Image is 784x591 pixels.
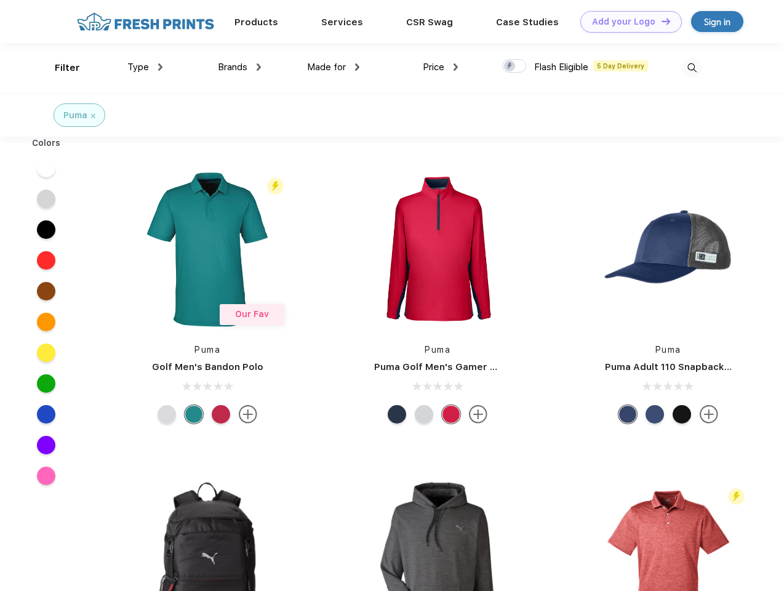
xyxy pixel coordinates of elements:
[158,63,162,71] img: dropdown.png
[212,405,230,424] div: Ski Patrol
[700,405,718,424] img: more.svg
[691,11,743,32] a: Sign in
[126,167,289,331] img: func=resize&h=266
[425,345,450,355] a: Puma
[406,17,453,28] a: CSR Swag
[442,405,460,424] div: Ski Patrol
[307,62,346,73] span: Made for
[682,58,702,78] img: desktop_search.svg
[356,167,519,331] img: func=resize&h=266
[218,62,247,73] span: Brands
[728,488,745,505] img: flash_active_toggle.svg
[91,114,95,118] img: filter_cancel.svg
[469,405,487,424] img: more.svg
[23,137,70,150] div: Colors
[673,405,691,424] div: Pma Blk with Pma Blk
[267,178,284,195] img: flash_active_toggle.svg
[662,18,670,25] img: DT
[454,63,458,71] img: dropdown.png
[257,63,261,71] img: dropdown.png
[235,309,269,319] span: Our Fav
[55,61,80,75] div: Filter
[593,60,648,71] span: 5 Day Delivery
[127,62,149,73] span: Type
[415,405,433,424] div: High Rise
[534,62,588,73] span: Flash Eligible
[234,17,278,28] a: Products
[63,109,87,122] div: Puma
[618,405,637,424] div: Peacoat with Qut Shd
[704,15,730,29] div: Sign in
[586,167,750,331] img: func=resize&h=266
[592,17,655,27] div: Add your Logo
[388,405,406,424] div: Navy Blazer
[646,405,664,424] div: Peacoat Qut Shd
[355,63,359,71] img: dropdown.png
[374,361,569,372] a: Puma Golf Men's Gamer Golf Quarter-Zip
[423,62,444,73] span: Price
[655,345,681,355] a: Puma
[158,405,176,424] div: High Rise
[321,17,363,28] a: Services
[73,11,218,33] img: fo%20logo%202.webp
[194,345,220,355] a: Puma
[152,361,263,372] a: Golf Men's Bandon Polo
[239,405,257,424] img: more.svg
[185,405,203,424] div: Green Lagoon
